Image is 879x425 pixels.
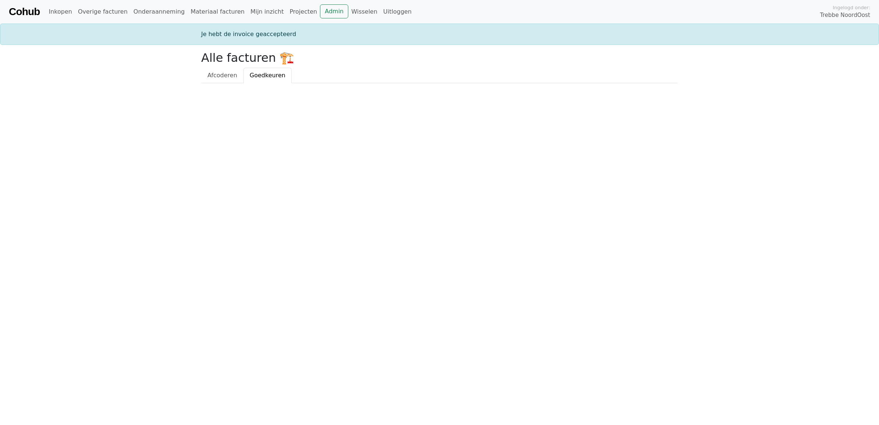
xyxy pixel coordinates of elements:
[820,11,870,20] span: Trebbe NoordOost
[250,72,285,79] span: Goedkeuren
[131,4,188,19] a: Onderaanneming
[833,4,870,11] span: Ingelogd onder:
[320,4,348,18] a: Admin
[188,4,248,19] a: Materiaal facturen
[243,68,292,83] a: Goedkeuren
[197,30,682,39] div: Je hebt de invoice geaccepteerd
[380,4,414,19] a: Uitloggen
[9,3,40,21] a: Cohub
[348,4,380,19] a: Wisselen
[287,4,320,19] a: Projecten
[46,4,75,19] a: Inkopen
[75,4,131,19] a: Overige facturen
[248,4,287,19] a: Mijn inzicht
[201,51,678,65] h2: Alle facturen 🏗️
[207,72,237,79] span: Afcoderen
[201,68,243,83] a: Afcoderen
